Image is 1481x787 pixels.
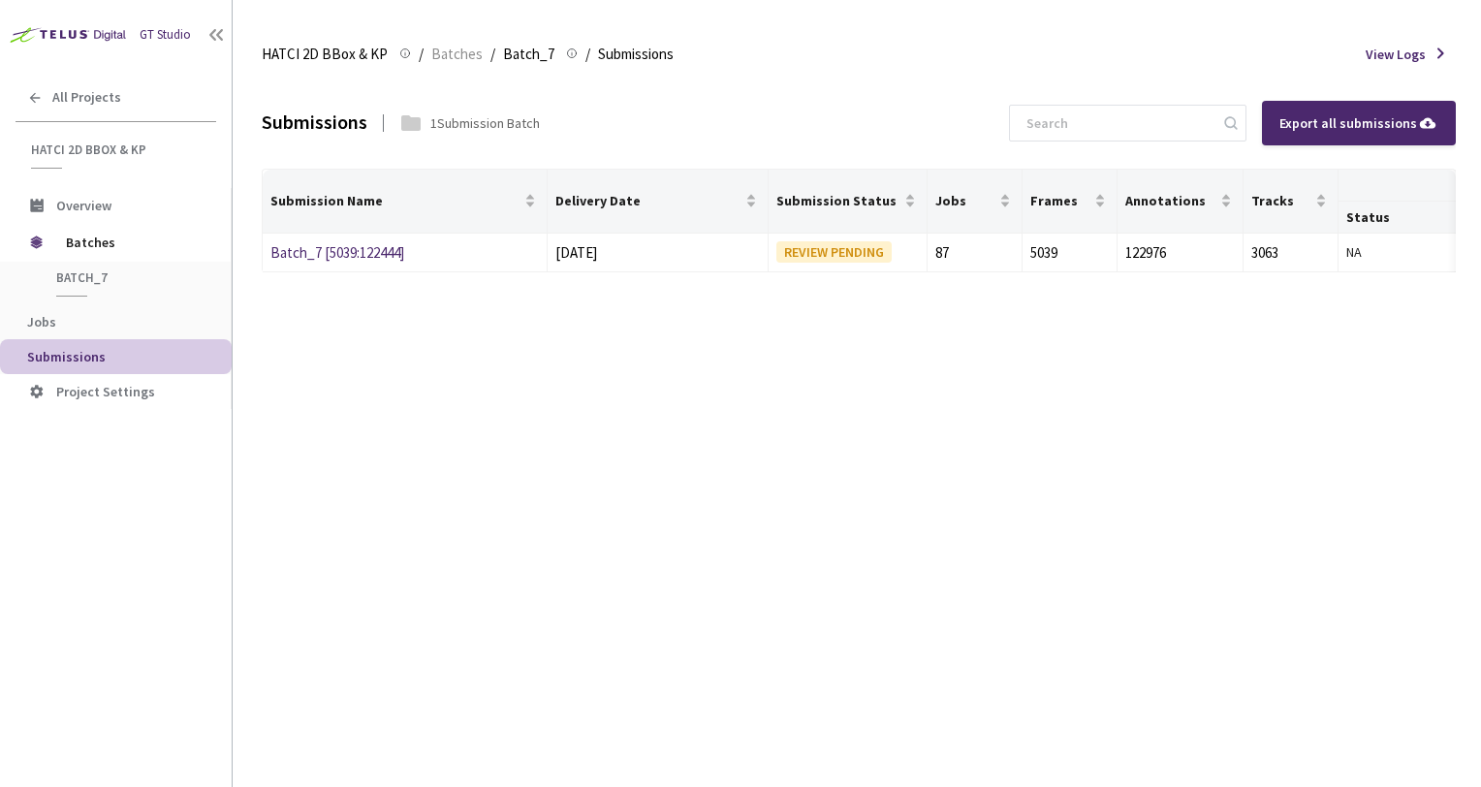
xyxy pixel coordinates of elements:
[935,193,995,208] span: Jobs
[1366,45,1426,64] span: View Logs
[27,348,106,365] span: Submissions
[52,89,121,106] span: All Projects
[1251,193,1311,208] span: Tracks
[56,383,155,400] span: Project Settings
[140,26,191,45] div: GT Studio
[263,170,548,234] th: Submission Name
[431,43,483,66] span: Batches
[419,43,424,66] li: /
[56,269,200,286] span: Batch_7
[1125,193,1217,208] span: Annotations
[27,313,56,331] span: Jobs
[928,170,1023,234] th: Jobs
[490,43,495,66] li: /
[427,43,487,64] a: Batches
[503,43,554,66] span: Batch_7
[270,193,520,208] span: Submission Name
[270,243,404,262] a: Batch_7 [5039:122444]
[430,113,540,133] div: 1 Submission Batch
[935,241,1014,265] div: 87
[1251,241,1330,265] div: 3063
[776,193,899,208] span: Submission Status
[548,170,770,234] th: Delivery Date
[1279,112,1438,134] div: Export all submissions
[769,170,927,234] th: Submission Status
[1125,241,1236,265] div: 122976
[1023,170,1118,234] th: Frames
[1244,170,1339,234] th: Tracks
[585,43,590,66] li: /
[555,193,742,208] span: Delivery Date
[1118,170,1245,234] th: Annotations
[1015,106,1221,141] input: Search
[31,142,205,158] span: HATCI 2D BBox & KP
[1030,241,1109,265] div: 5039
[598,43,674,66] span: Submissions
[56,197,111,214] span: Overview
[262,43,388,66] span: HATCI 2D BBox & KP
[1030,193,1090,208] span: Frames
[776,241,892,263] div: REVIEW PENDING
[66,223,199,262] span: Batches
[262,109,367,137] div: Submissions
[555,241,761,265] div: [DATE]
